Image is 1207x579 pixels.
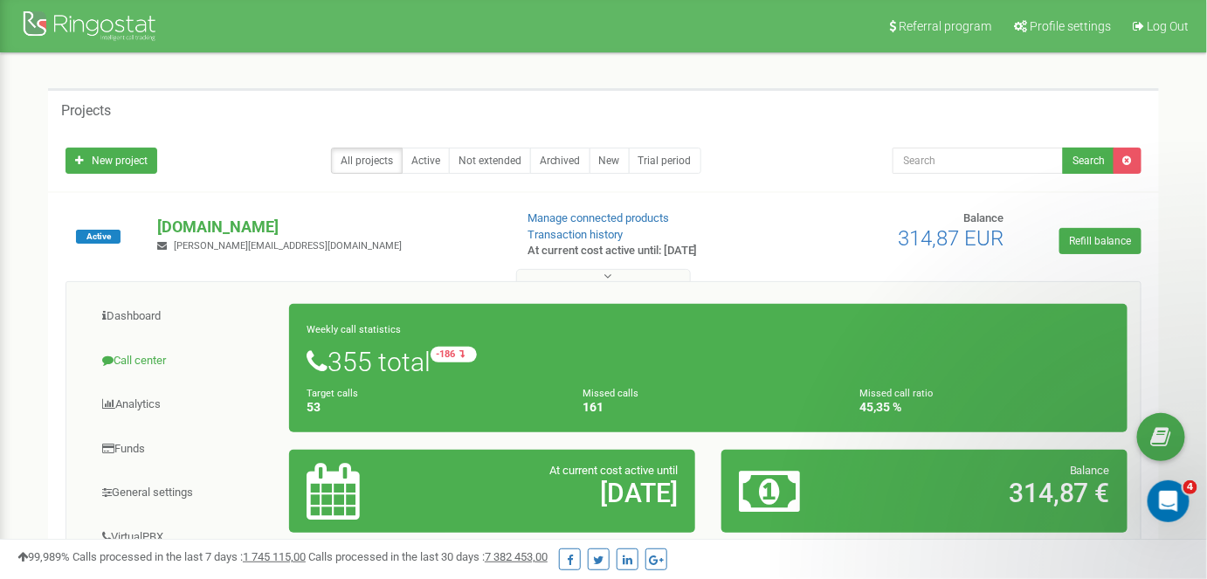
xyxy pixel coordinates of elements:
[583,388,639,399] small: Missed calls
[307,388,358,399] small: Target calls
[1030,19,1111,33] span: Profile settings
[439,479,678,507] h2: [DATE]
[79,428,290,471] a: Funds
[963,211,1004,224] span: Balance
[1148,19,1190,33] span: Log Out
[76,230,121,244] span: Active
[66,148,157,174] a: New project
[174,240,402,252] span: [PERSON_NAME][EMAIL_ADDRESS][DOMAIN_NAME]
[629,148,701,174] a: Trial period
[157,216,499,238] p: [DOMAIN_NAME]
[872,479,1110,507] h2: 314,87 €
[893,148,1065,174] input: Search
[1059,228,1141,254] a: Refill balance
[583,401,834,414] h4: 161
[307,324,401,335] small: Weekly call statistics
[590,148,630,174] a: New
[243,550,306,563] u: 1 745 115,00
[899,19,991,33] span: Referral program
[308,550,548,563] span: Calls processed in the last 30 days :
[528,228,623,241] a: Transaction history
[1070,464,1110,477] span: Balance
[307,401,557,414] h4: 53
[402,148,450,174] a: Active
[72,550,306,563] span: Calls processed in the last 7 days :
[485,550,548,563] u: 7 382 453,00
[79,383,290,426] a: Analytics
[79,516,290,559] a: VirtualPBX
[17,550,70,563] span: 99,989%
[859,401,1110,414] h4: 45,35 %
[530,148,590,174] a: Archived
[528,211,669,224] a: Manage connected products
[79,295,290,338] a: Dashboard
[528,243,777,259] p: At current cost active until: [DATE]
[79,340,290,383] a: Call center
[859,388,933,399] small: Missed call ratio
[79,472,290,514] a: General settings
[307,347,1110,376] h1: 355 total
[549,464,678,477] span: At current cost active until
[1148,480,1190,522] iframe: Intercom live chat
[61,103,111,119] h5: Projects
[331,148,403,174] a: All projects
[898,226,1004,251] span: 314,87 EUR
[1063,148,1114,174] button: Search
[449,148,531,174] a: Not extended
[1183,480,1197,494] span: 4
[431,347,477,362] small: -186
